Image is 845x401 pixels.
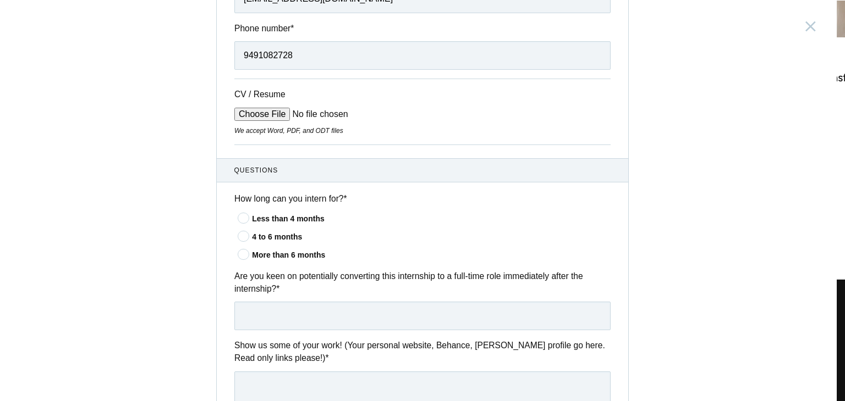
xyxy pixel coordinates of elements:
[234,192,611,205] label: How long can you intern for?
[234,88,317,101] label: CV / Resume
[252,213,611,225] div: Less than 4 months
[234,339,611,365] label: Show us some of your work! (Your personal website, Behance, [PERSON_NAME] profile go here. Read o...
[234,22,611,35] label: Phone number
[234,270,611,296] label: Are you keen on potentially converting this internship to a full-time role immediately after the ...
[234,165,611,175] span: Questions
[252,231,611,243] div: 4 to 6 months
[252,249,611,261] div: More than 6 months
[234,126,611,136] div: We accept Word, PDF, and ODT files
